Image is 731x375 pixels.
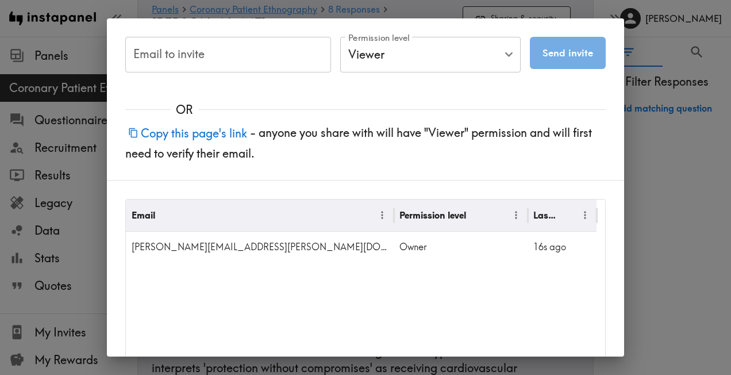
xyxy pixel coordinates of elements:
div: Email [132,209,155,221]
span: 16s ago [533,241,566,252]
button: Sort [467,206,485,224]
div: Last Viewed [533,209,557,221]
button: Send invite [530,37,606,69]
div: Viewer [340,37,521,72]
div: Permission level [399,209,466,221]
span: OR [171,102,198,118]
button: Copy this page's link [125,121,250,146]
div: jessica.gunter@ogilvy.com [126,232,394,262]
button: Menu [576,206,594,224]
div: Owner [394,232,528,262]
button: Menu [507,206,525,224]
button: Menu [374,206,391,224]
label: Permission level [348,32,410,44]
button: Sort [156,206,174,224]
button: Sort [559,206,576,224]
div: - anyone you share with will have "Viewer" permission and will first need to verify their email. [107,118,624,180]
